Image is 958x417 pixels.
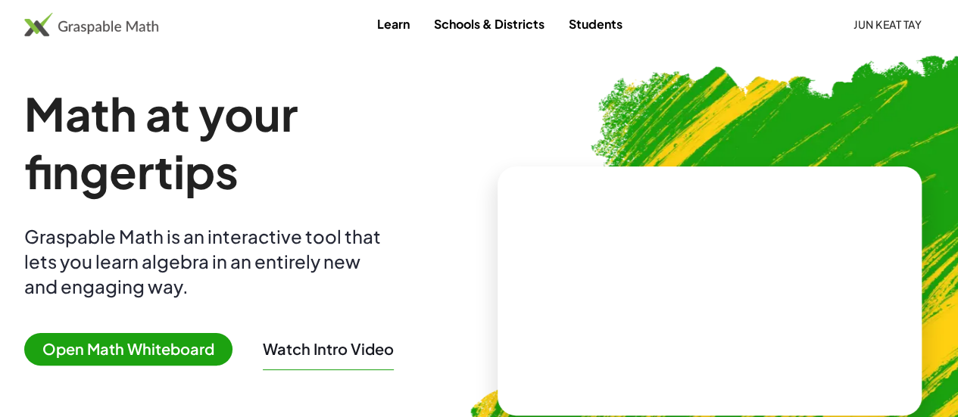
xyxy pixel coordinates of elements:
a: Schools & Districts [422,10,557,38]
div: Graspable Math is an interactive tool that lets you learn algebra in an entirely new and engaging... [24,224,388,299]
a: Open Math Whiteboard [24,342,245,358]
button: Watch Intro Video [263,339,394,359]
button: Jun Keat Tay [841,11,934,38]
h1: Math at your fingertips [24,85,473,200]
span: Jun Keat Tay [853,17,922,31]
a: Learn [365,10,422,38]
a: Students [557,10,635,38]
span: Open Math Whiteboard [24,333,232,366]
video: What is this? This is dynamic math notation. Dynamic math notation plays a central role in how Gr... [596,234,823,347]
